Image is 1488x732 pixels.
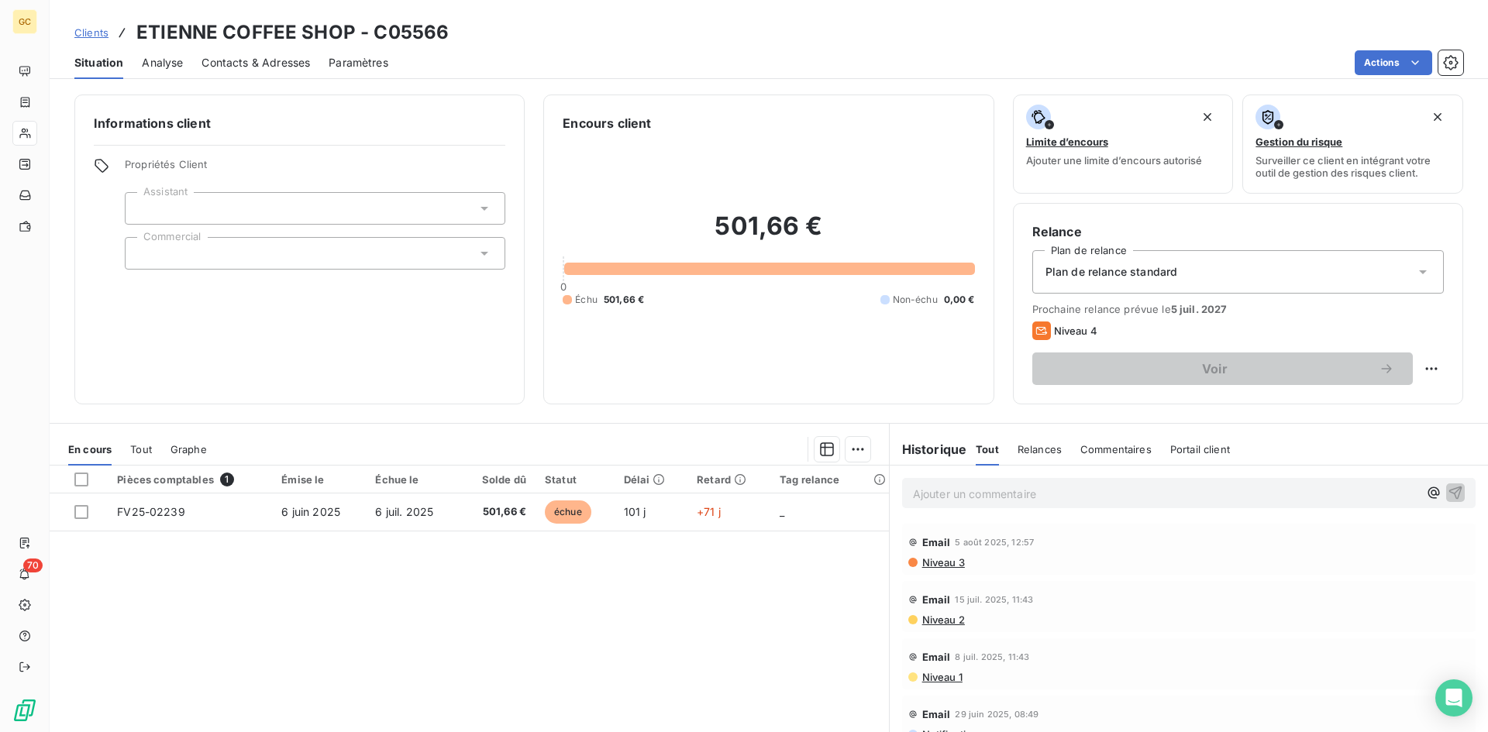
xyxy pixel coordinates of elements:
[201,55,310,70] span: Contacts & Adresses
[976,443,999,455] span: Tout
[1255,136,1342,148] span: Gestion du risque
[468,473,526,486] div: Solde dû
[375,505,433,518] span: 6 juil. 2025
[922,708,951,720] span: Email
[1171,303,1228,315] span: 5 juil. 2027
[575,293,598,307] span: Échu
[125,158,505,180] span: Propriétés Client
[1045,264,1178,280] span: Plan de relance standard
[545,473,605,486] div: Statut
[624,505,646,518] span: 101 j
[780,473,880,486] div: Tag relance
[922,536,951,548] span: Email
[697,505,721,518] span: +71 j
[281,505,340,518] span: 6 juin 2025
[922,593,951,606] span: Email
[170,443,207,455] span: Graphe
[74,26,108,39] span: Clients
[1032,222,1444,241] h6: Relance
[921,556,965,569] span: Niveau 3
[955,595,1033,604] span: 15 juil. 2025, 11:43
[890,440,967,459] h6: Historique
[944,293,975,307] span: 0,00 €
[1026,154,1202,167] span: Ajouter une limite d’encours autorisé
[1170,443,1230,455] span: Portail client
[1242,95,1463,194] button: Gestion du risqueSurveiller ce client en intégrant votre outil de gestion des risques client.
[1032,352,1413,385] button: Voir
[604,293,644,307] span: 501,66 €
[780,505,784,518] span: _
[12,9,37,34] div: GC
[220,473,234,486] span: 1
[136,19,449,46] h3: ETIENNE COFFEE SHOP - C05566
[921,671,963,683] span: Niveau 1
[1054,325,1097,337] span: Niveau 4
[955,710,1038,719] span: 29 juin 2025, 08:49
[117,473,263,486] div: Pièces comptables
[142,55,183,70] span: Analyse
[1435,679,1472,717] div: Open Intercom Messenger
[893,293,938,307] span: Non-échu
[74,25,108,40] a: Clients
[922,651,951,663] span: Email
[74,55,123,70] span: Situation
[130,443,152,455] span: Tout
[117,505,185,518] span: FV25-02239
[94,114,505,132] h6: Informations client
[624,473,678,486] div: Délai
[560,280,567,293] span: 0
[1051,363,1379,375] span: Voir
[1018,443,1062,455] span: Relances
[12,698,37,723] img: Logo LeanPay
[563,211,974,257] h2: 501,66 €
[545,500,591,524] span: échue
[138,201,150,215] input: Ajouter une valeur
[1355,50,1432,75] button: Actions
[563,114,651,132] h6: Encours client
[955,652,1029,662] span: 8 juil. 2025, 11:43
[329,55,388,70] span: Paramètres
[375,473,449,486] div: Échue le
[1255,154,1450,179] span: Surveiller ce client en intégrant votre outil de gestion des risques client.
[68,443,112,455] span: En cours
[1013,95,1234,194] button: Limite d’encoursAjouter une limite d’encours autorisé
[697,473,761,486] div: Retard
[955,538,1034,547] span: 5 août 2025, 12:57
[921,613,965,626] span: Niveau 2
[138,246,150,260] input: Ajouter une valeur
[1026,136,1108,148] span: Limite d’encours
[1080,443,1152,455] span: Commentaires
[281,473,356,486] div: Émise le
[23,558,43,572] span: 70
[468,504,526,520] span: 501,66 €
[1032,303,1444,315] span: Prochaine relance prévue le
